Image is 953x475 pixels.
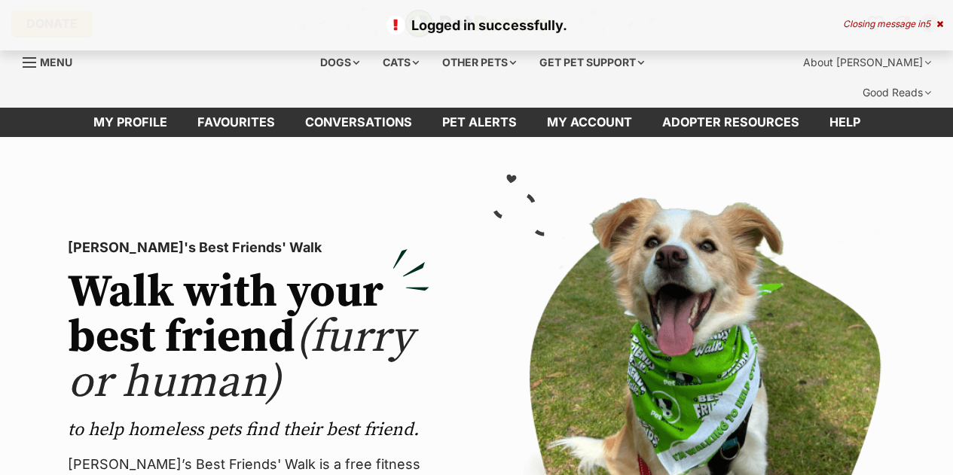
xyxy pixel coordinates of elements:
[372,47,429,78] div: Cats
[852,78,942,108] div: Good Reads
[647,108,814,137] a: Adopter resources
[814,108,875,137] a: Help
[427,108,532,137] a: Pet alerts
[532,108,647,137] a: My account
[68,270,429,406] h2: Walk with your best friend
[40,56,72,69] span: Menu
[182,108,290,137] a: Favourites
[68,418,429,442] p: to help homeless pets find their best friend.
[290,108,427,137] a: conversations
[68,237,429,258] p: [PERSON_NAME]'s Best Friends' Walk
[310,47,370,78] div: Dogs
[68,309,414,411] span: (furry or human)
[78,108,182,137] a: My profile
[793,47,942,78] div: About [PERSON_NAME]
[529,47,655,78] div: Get pet support
[23,47,83,75] a: Menu
[432,47,527,78] div: Other pets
